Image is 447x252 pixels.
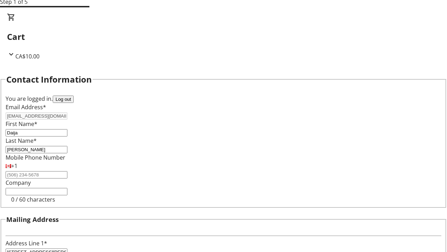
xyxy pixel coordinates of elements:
[7,30,440,43] h2: Cart
[6,239,47,247] label: Address Line 1*
[11,196,55,203] tr-character-limit: 0 / 60 characters
[6,120,37,128] label: First Name*
[6,73,92,86] h2: Contact Information
[6,137,37,145] label: Last Name*
[6,154,65,161] label: Mobile Phone Number
[15,52,39,60] span: CA$10.00
[6,103,46,111] label: Email Address*
[6,171,67,178] input: (506) 234-5678
[6,215,59,224] h3: Mailing Address
[6,94,441,103] div: You are logged in.
[6,179,31,187] label: Company
[53,96,74,103] button: Log out
[7,13,440,61] div: CartCA$10.00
